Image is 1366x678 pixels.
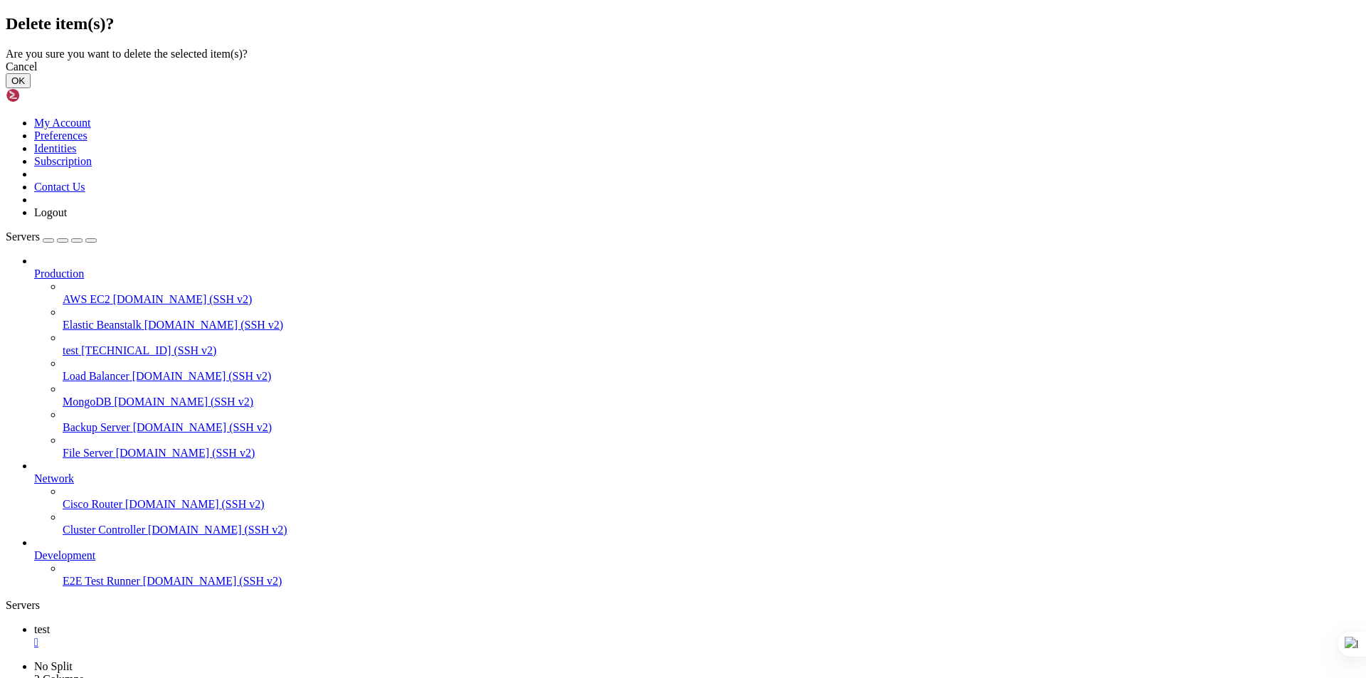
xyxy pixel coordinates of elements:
x-row: * Support: [URL][DOMAIN_NAME] [6,54,1181,66]
span: Servers [6,231,40,243]
span: MongoDB [63,396,111,408]
div: Servers [6,599,1360,612]
div: (17, 6) [107,78,113,90]
li: Network [34,460,1360,536]
a: File Server [DOMAIN_NAME] (SSH v2) [63,447,1360,460]
button: OK [6,73,31,88]
span: [TECHNICAL_ID] (SSH v2) [81,344,216,356]
span: [DOMAIN_NAME] (SSH v2) [132,370,272,382]
a: Logout [34,206,67,218]
li: Development [34,536,1360,588]
li: Cisco Router [DOMAIN_NAME] (SSH v2) [63,485,1360,511]
span: test [63,344,78,356]
a: MongoDB [DOMAIN_NAME] (SSH v2) [63,396,1360,408]
li: Load Balancer [DOMAIN_NAME] (SSH v2) [63,357,1360,383]
x-row: Welcome to Ubuntu 24.04.3 LTS (GNU/Linux 6.8.0-35-generic x86_64) [6,6,1181,18]
a: Backup Server [DOMAIN_NAME] (SSH v2) [63,421,1360,434]
a: test [TECHNICAL_ID] (SSH v2) [63,344,1360,357]
span: [DOMAIN_NAME] (SSH v2) [114,396,253,408]
a: Identities [34,142,77,154]
a: Subscription [34,155,92,167]
li: Production [34,255,1360,460]
span: Cluster Controller [63,524,145,536]
li: MongoDB [DOMAIN_NAME] (SSH v2) [63,383,1360,408]
a: AWS EC2 [DOMAIN_NAME] (SSH v2) [63,293,1360,306]
span: [DOMAIN_NAME] (SSH v2) [116,447,255,459]
a: Contact Us [34,181,85,193]
a: No Split [34,660,73,672]
a: Cisco Router [DOMAIN_NAME] (SSH v2) [63,498,1360,511]
span: Production [34,268,84,280]
li: Backup Server [DOMAIN_NAME] (SSH v2) [63,408,1360,434]
a: Elastic Beanstalk [DOMAIN_NAME] (SSH v2) [63,319,1360,332]
div: Are you sure you want to delete the selected item(s)? [6,48,1360,60]
span: [DOMAIN_NAME] (SSH v2) [148,524,287,536]
a: Cluster Controller [DOMAIN_NAME] (SSH v2) [63,524,1360,536]
li: File Server [DOMAIN_NAME] (SSH v2) [63,434,1360,460]
x-row: Last login: [DATE] from [TECHNICAL_ID] [6,66,1181,78]
span: [DOMAIN_NAME] (SSH v2) [125,498,265,510]
li: Elastic Beanstalk [DOMAIN_NAME] (SSH v2) [63,306,1360,332]
span: E2E Test Runner [63,575,140,587]
span: File Server [63,447,113,459]
a: Network [34,472,1360,485]
h2: Delete item(s)? [6,14,1360,33]
a: Load Balancer [DOMAIN_NAME] (SSH v2) [63,370,1360,383]
span: [DOMAIN_NAME] (SSH v2) [143,575,282,587]
a: Preferences [34,129,88,142]
a: Development [34,549,1360,562]
span: AWS EC2 [63,293,110,305]
img: Shellngn [6,88,88,102]
span: Load Balancer [63,370,129,382]
span: [DOMAIN_NAME] (SSH v2) [133,421,272,433]
span: Backup Server [63,421,130,433]
a: E2E Test Runner [DOMAIN_NAME] (SSH v2) [63,575,1360,588]
span: [DOMAIN_NAME] (SSH v2) [113,293,253,305]
span: Elastic Beanstalk [63,319,142,331]
a: test [34,623,1360,649]
li: test [TECHNICAL_ID] (SSH v2) [63,332,1360,357]
li: Cluster Controller [DOMAIN_NAME] (SSH v2) [63,511,1360,536]
span: test [34,623,50,635]
span: Network [34,472,74,484]
a: Servers [6,231,97,243]
x-row: * Documentation: [URL][DOMAIN_NAME] [6,30,1181,42]
li: E2E Test Runner [DOMAIN_NAME] (SSH v2) [63,562,1360,588]
x-row: * Management: [URL][DOMAIN_NAME] [6,42,1181,54]
x-row: root@32423444:~# [6,78,1181,90]
span: Cisco Router [63,498,122,510]
div: Cancel [6,60,1360,73]
span: [DOMAIN_NAME] (SSH v2) [144,319,284,331]
a:  [34,636,1360,649]
a: My Account [34,117,91,129]
a: Production [34,268,1360,280]
li: AWS EC2 [DOMAIN_NAME] (SSH v2) [63,280,1360,306]
span: Development [34,549,95,561]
